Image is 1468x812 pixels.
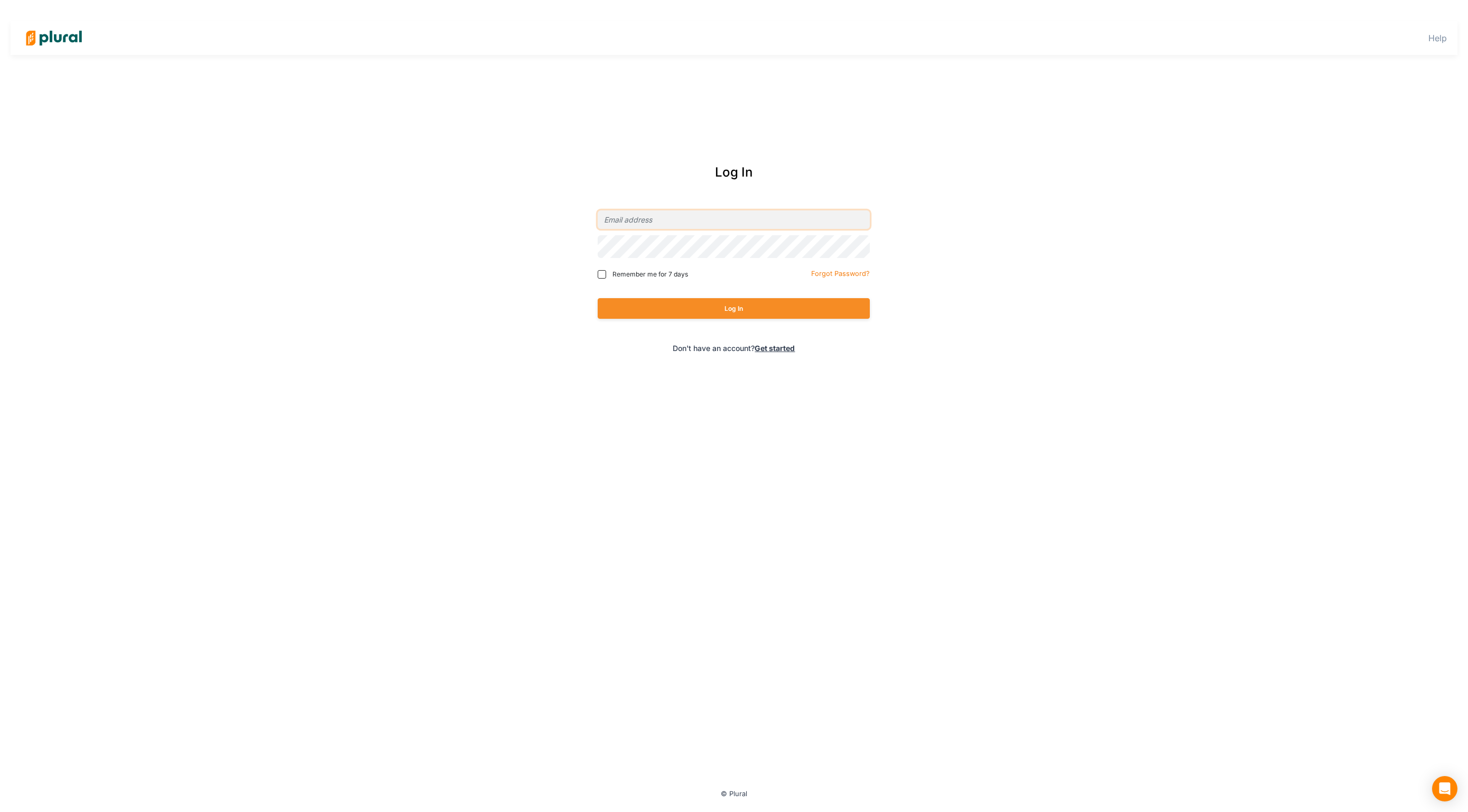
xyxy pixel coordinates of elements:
[598,270,606,279] input: Remember me for 7 days
[1428,33,1447,43] a: Help
[553,343,916,354] div: Don't have an account?
[17,20,91,57] img: Logo for Plural
[612,270,688,279] span: Remember me for 7 days
[598,298,870,319] button: Log In
[721,790,747,798] small: © Plural
[598,210,870,229] input: Email address
[811,270,870,278] small: Forgot Password?
[755,344,795,353] a: Get started
[553,163,916,182] div: Log In
[1432,776,1457,801] div: Open Intercom Messenger
[811,267,870,278] a: Forgot Password?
